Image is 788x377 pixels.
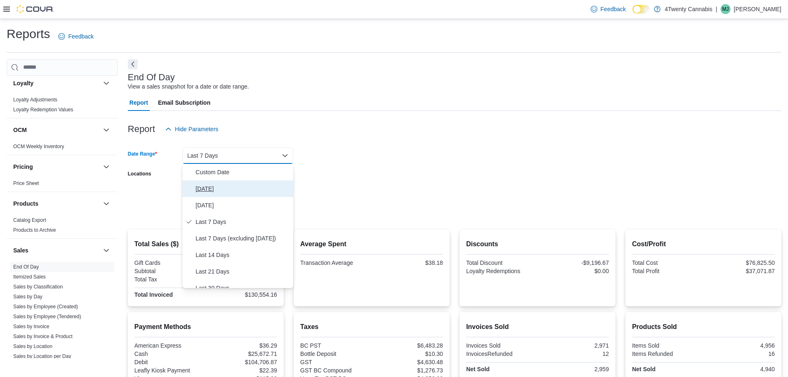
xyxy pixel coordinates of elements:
span: Feedback [68,32,93,41]
span: OCM Weekly Inventory [13,143,64,150]
div: BC PST [300,342,370,349]
span: Last 30 Days [196,283,290,293]
div: Items Refunded [632,351,702,357]
strong: Net Sold [466,366,490,372]
label: Date Range [128,151,157,157]
a: Loyalty Adjustments [13,97,57,103]
span: Last 7 Days (excluding [DATE]) [196,233,290,243]
span: Last 14 Days [196,250,290,260]
span: Sales by Employee (Created) [13,303,78,310]
span: Loyalty Adjustments [13,96,57,103]
div: Subtotal [134,268,204,274]
div: Gift Cards [134,259,204,266]
span: [DATE] [196,200,290,210]
strong: Net Sold [632,366,656,372]
div: $38.18 [373,259,443,266]
h2: Average Spent [300,239,443,249]
div: Debit [134,359,204,365]
div: $4,630.48 [373,359,443,365]
p: 4Twenty Cannabis [665,4,712,14]
label: Locations [128,170,151,177]
button: OCM [13,126,100,134]
div: $76,825.50 [705,259,775,266]
button: Loyalty [101,78,111,88]
span: Last 7 Days [196,217,290,227]
h1: Reports [7,26,50,42]
button: Pricing [13,163,100,171]
button: OCM [101,125,111,135]
span: Sales by Day [13,293,43,300]
div: $37,071.87 [705,268,775,274]
span: Sales by Invoice [13,323,49,330]
div: Total Cost [632,259,702,266]
div: $104,706.87 [207,359,277,365]
div: $0.00 [539,268,609,274]
p: [PERSON_NAME] [734,4,781,14]
a: Feedback [55,28,97,45]
div: View a sales snapshot for a date or date range. [128,82,249,91]
div: 2,971 [539,342,609,349]
input: Dark Mode [632,5,650,14]
a: Sales by Classification [13,284,63,290]
a: Sales by Employee (Created) [13,304,78,310]
h2: Total Sales ($) [134,239,277,249]
a: Products to Archive [13,227,56,233]
div: Cash [134,351,204,357]
div: 4,956 [705,342,775,349]
div: $1,276.73 [373,367,443,374]
h2: Invoices Sold [466,322,609,332]
span: Report [129,94,148,111]
a: Sales by Employee (Tendered) [13,314,81,319]
div: InvoicesRefunded [466,351,536,357]
a: Itemized Sales [13,274,46,280]
a: OCM Weekly Inventory [13,144,64,149]
h3: Products [13,199,38,208]
div: Items Sold [632,342,702,349]
h2: Discounts [466,239,609,249]
div: Loyalty Redemptions [466,268,536,274]
span: Feedback [601,5,626,13]
button: Next [128,59,138,69]
a: Sales by Invoice [13,324,49,329]
a: Sales by Location per Day [13,353,71,359]
button: Products [13,199,100,208]
button: Loyalty [13,79,100,87]
div: Total Tax [134,276,204,283]
h3: Report [128,124,155,134]
div: Leafly Kiosk Payment [134,367,204,374]
div: Total Discount [466,259,536,266]
h3: Pricing [13,163,33,171]
img: Cova [17,5,54,13]
div: Mason John [721,4,731,14]
button: Sales [13,246,100,255]
h2: Products Sold [632,322,775,332]
span: Itemized Sales [13,274,46,280]
div: Pricing [7,178,118,192]
button: Last 7 Days [182,147,293,164]
div: $10.30 [373,351,443,357]
div: -$9,196.67 [539,259,609,266]
div: 16 [705,351,775,357]
div: $36.29 [207,342,277,349]
div: Select listbox [182,164,293,288]
span: [DATE] [196,184,290,194]
span: Sales by Location [13,343,53,350]
div: GST BC Compound [300,367,370,374]
strong: Total Invoiced [134,291,173,298]
div: 2,959 [539,366,609,372]
a: Sales by Location [13,343,53,349]
div: Total Profit [632,268,702,274]
div: Products [7,215,118,238]
div: 4,940 [705,366,775,372]
a: Sales by Invoice & Product [13,334,72,339]
span: Price Sheet [13,180,39,187]
h2: Taxes [300,322,443,332]
span: End Of Day [13,264,39,270]
a: Loyalty Redemption Values [13,107,73,113]
h2: Payment Methods [134,322,277,332]
button: Hide Parameters [162,121,222,137]
div: American Express [134,342,204,349]
a: Catalog Export [13,217,46,223]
